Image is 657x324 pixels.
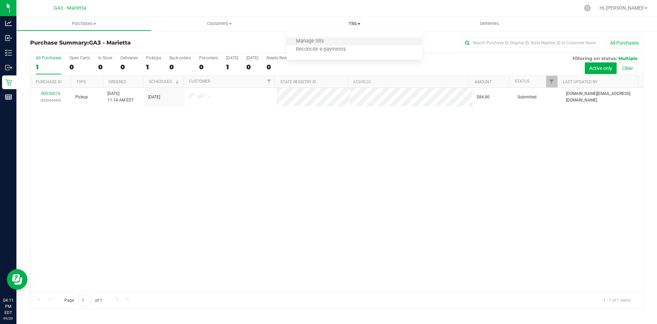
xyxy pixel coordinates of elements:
a: Status [515,79,529,84]
span: Manage tills [287,38,333,44]
a: Last Updated By [563,80,597,84]
span: Filtering on status: [572,56,617,61]
a: Filter [546,76,557,87]
div: Pre-orders [199,56,218,60]
div: 0 [69,63,90,71]
span: Deliveries [471,21,508,27]
div: 0 [199,63,218,71]
a: Ordered [108,80,126,84]
a: Filter [263,76,274,87]
a: Scheduled [149,79,180,84]
div: All Purchases [36,56,61,60]
p: (326060699) [35,97,67,104]
div: PickUps [146,56,161,60]
span: [DATE] 11:14 AM EDT [107,91,134,104]
a: Customers [152,16,287,31]
a: Customer [189,79,210,84]
span: Submitted [517,94,537,100]
span: Tills [287,21,422,27]
div: Manage settings [583,5,592,11]
inline-svg: Reports [5,94,12,100]
div: Back-orders [169,56,191,60]
div: In Store [98,56,112,60]
inline-svg: Inbound [5,35,12,41]
span: 1 - 1 of 1 items [598,295,636,305]
span: Hi, [PERSON_NAME]! [600,5,644,11]
a: Tills Manage tills Reconcile e-payments [287,16,422,31]
a: Amount [475,80,492,84]
a: Purchase ID [36,80,62,84]
div: 1 [36,63,61,71]
span: Customers [152,21,286,27]
div: 0 [267,63,292,71]
p: 09/20 [3,316,13,321]
div: [DATE] [246,56,258,60]
button: All Purchases [606,37,643,49]
input: Search Purchase ID, Original ID, State Registry ID or Customer Name... [462,38,599,48]
span: [DATE] [148,94,160,100]
div: 0 [98,63,112,71]
th: Address [347,76,469,88]
inline-svg: Analytics [5,20,12,27]
div: Needs Review [267,56,292,60]
span: [DOMAIN_NAME][EMAIL_ADDRESS][DOMAIN_NAME] [566,91,639,104]
a: Deliveries [422,16,557,31]
button: Clear [618,62,637,74]
div: 0 [169,63,191,71]
span: Reconcile e-payments [287,47,355,52]
button: Active only [585,62,617,74]
div: 0 [246,63,258,71]
a: 00030074 [41,91,60,96]
inline-svg: Inventory [5,49,12,56]
a: Type [76,80,86,84]
p: 04:11 PM EDT [3,297,13,316]
iframe: Resource center [7,269,27,290]
h3: Purchase Summary: [30,40,234,46]
span: Page of 1 [59,295,108,305]
span: Multiple [618,56,637,61]
div: Open Carts [69,56,90,60]
a: Purchases [16,16,152,31]
span: Pickup [75,94,88,100]
input: 1 [78,295,91,305]
div: 0 [120,63,138,71]
a: State Registry ID [280,80,316,84]
span: GA3 - Marietta [54,5,86,11]
span: GA3 - Marietta [89,39,131,46]
div: 1 [146,63,161,71]
span: Purchases [17,21,151,27]
inline-svg: Retail [5,79,12,86]
div: Deliveries [120,56,138,60]
span: $84.80 [477,94,490,100]
inline-svg: Outbound [5,64,12,71]
div: 1 [226,63,238,71]
div: [DATE] [226,56,238,60]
